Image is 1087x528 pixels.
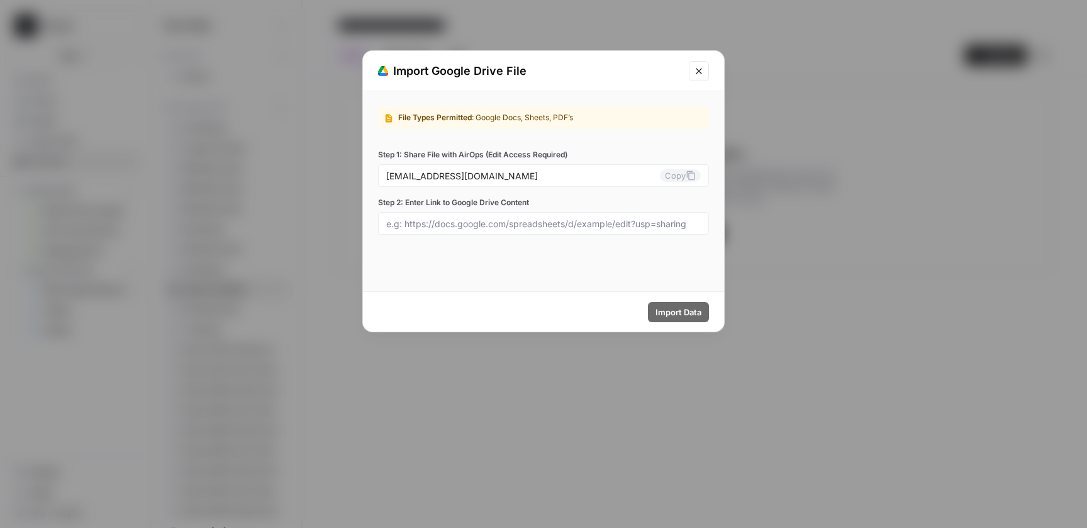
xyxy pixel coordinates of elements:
label: Step 1: Share File with AirOps (Edit Access Required) [378,149,709,160]
span: : Google Docs, Sheets, PDF’s [472,113,573,122]
div: Import Google Drive File [378,62,681,80]
span: Import Data [655,306,701,318]
button: Copy [660,169,701,182]
button: Import Data [648,302,709,322]
input: e.g: https://docs.google.com/spreadsheets/d/example/edit?usp=sharing [386,218,701,229]
span: File Types Permitted [398,113,472,122]
label: Step 2: Enter Link to Google Drive Content [378,197,709,208]
button: Close modal [689,61,709,81]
